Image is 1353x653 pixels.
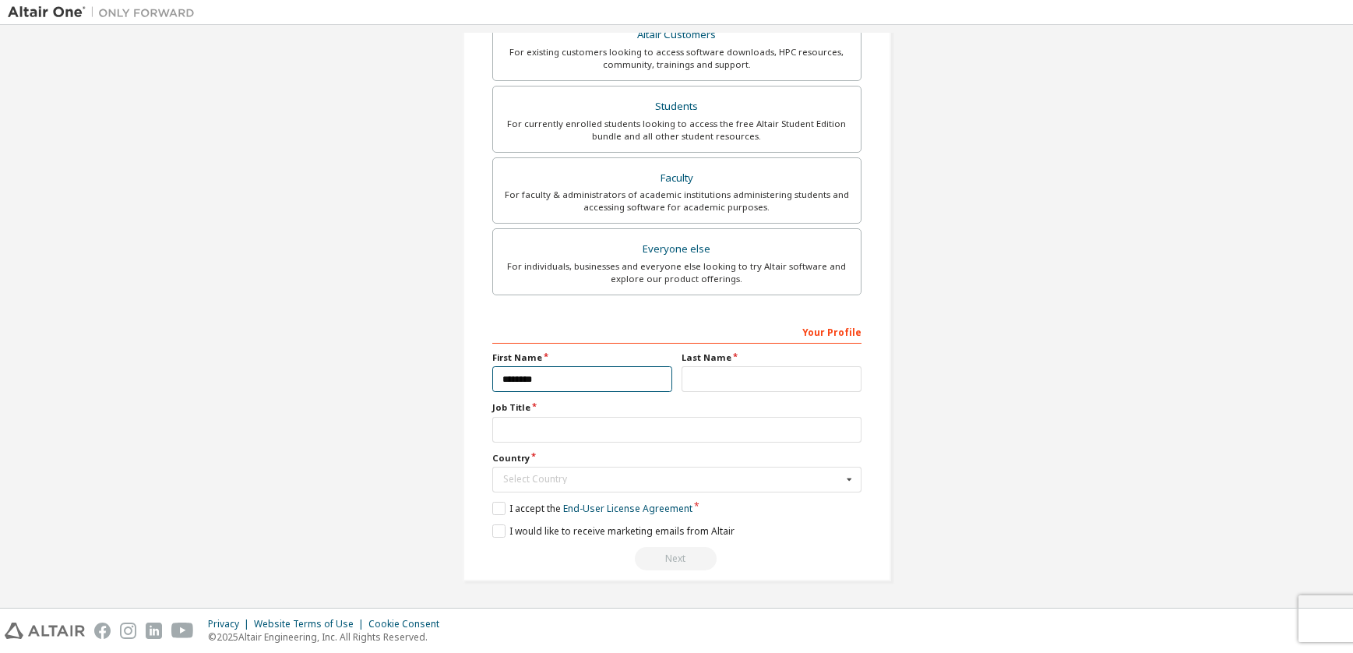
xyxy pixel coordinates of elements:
[502,260,851,285] div: For individuals, businesses and everyone else looking to try Altair software and explore our prod...
[502,168,851,189] div: Faculty
[502,24,851,46] div: Altair Customers
[492,502,692,515] label: I accept the
[171,623,194,639] img: youtube.svg
[502,46,851,71] div: For existing customers looking to access software downloads, HPC resources, community, trainings ...
[502,96,851,118] div: Students
[254,618,368,630] div: Website Terms of Use
[5,623,85,639] img: altair_logo.svg
[492,524,735,538] label: I would like to receive marketing emails from Altair
[492,401,861,414] label: Job Title
[146,623,162,639] img: linkedin.svg
[502,118,851,143] div: For currently enrolled students looking to access the free Altair Student Edition bundle and all ...
[503,475,842,484] div: Select Country
[682,351,861,364] label: Last Name
[492,319,861,344] div: Your Profile
[208,630,449,644] p: © 2025 Altair Engineering, Inc. All Rights Reserved.
[502,189,851,214] div: For faculty & administrators of academic institutions administering students and accessing softwa...
[492,547,861,570] div: Email already exists
[368,618,449,630] div: Cookie Consent
[208,618,254,630] div: Privacy
[8,5,203,20] img: Altair One
[120,623,136,639] img: instagram.svg
[492,351,672,364] label: First Name
[492,452,861,464] label: Country
[94,623,111,639] img: facebook.svg
[502,238,851,260] div: Everyone else
[563,502,692,515] a: End-User License Agreement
